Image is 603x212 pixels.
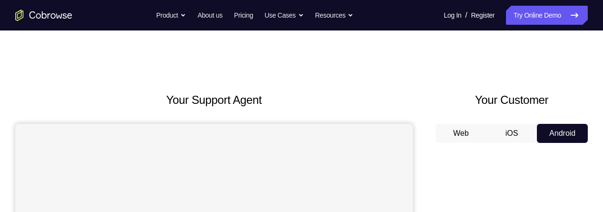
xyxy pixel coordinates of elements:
h2: Your Customer [436,91,588,109]
button: Use Cases [264,6,303,25]
a: Go to the home page [15,10,72,21]
span: / [465,10,467,21]
button: Product [156,6,186,25]
button: Android [537,124,588,143]
h2: Your Support Agent [15,91,413,109]
a: Log In [444,6,461,25]
a: Pricing [234,6,253,25]
a: About us [197,6,222,25]
button: iOS [486,124,537,143]
button: Web [436,124,486,143]
button: Resources [315,6,354,25]
a: Try Online Demo [506,6,588,25]
a: Register [471,6,495,25]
